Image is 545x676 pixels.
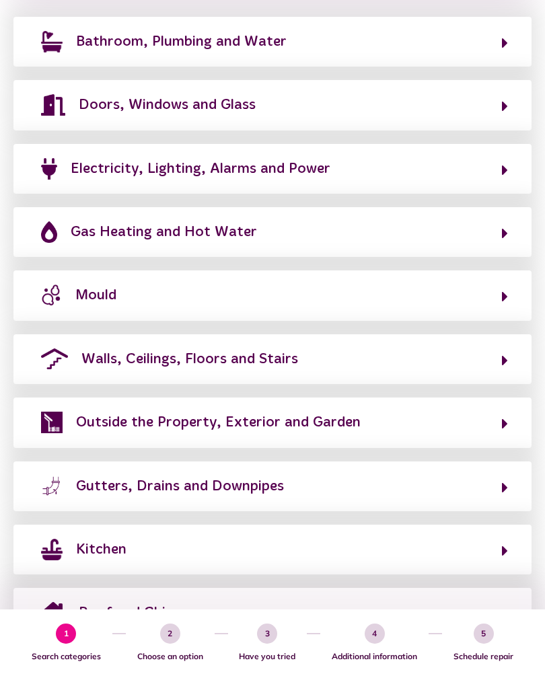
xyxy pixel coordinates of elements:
span: 5 [474,624,494,644]
img: roof-stairs-purple.png [41,348,68,370]
img: mould-icon.jpg [41,285,62,306]
span: Doors, Windows and Glass [79,94,256,116]
span: Mould [75,285,116,306]
span: Gas Heating and Hot Water [71,221,257,243]
img: external.png [41,412,63,433]
span: Bathroom, Plumbing and Water [76,31,287,52]
span: Outside the Property, Exterior and Garden [76,412,361,433]
span: 2 [160,624,180,644]
button: Doors, Windows and Glass [37,93,508,116]
button: Gutters, Drains and Downpipes [37,475,508,498]
span: Roof and Chimney [79,602,201,624]
span: Kitchen [76,539,126,560]
img: bath.png [41,31,63,52]
span: 4 [365,624,385,644]
img: fire-flame-simple-solid-purple.png [41,221,57,243]
span: 1 [56,624,76,644]
button: Walls, Ceilings, Floors and Stairs [37,348,508,371]
button: Kitchen [37,538,508,561]
button: Outside the Property, Exterior and Garden [37,411,508,434]
img: sink.png [41,539,63,560]
img: house-chimney-solid-purple.png [41,602,65,624]
img: door-open-solid-purple.png [41,94,65,116]
span: Search categories [27,650,106,663]
span: Have you tried [235,650,301,663]
button: Gas Heating and Hot Water [37,221,508,243]
span: Gutters, Drains and Downpipes [76,476,284,497]
span: Schedule repair [449,650,518,663]
span: Choose an option [133,650,208,663]
span: Electricity, Lighting, Alarms and Power [71,158,330,180]
button: Electricity, Lighting, Alarms and Power [37,157,508,180]
button: Bathroom, Plumbing and Water [37,30,508,53]
button: Mould [37,284,508,307]
button: Roof and Chimney [37,601,508,624]
span: Additional information [327,650,422,663]
img: leaking-pipe.png [41,476,63,497]
img: plug-solid-purple.png [41,158,57,180]
span: 3 [257,624,277,644]
span: Walls, Ceilings, Floors and Stairs [81,348,298,370]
